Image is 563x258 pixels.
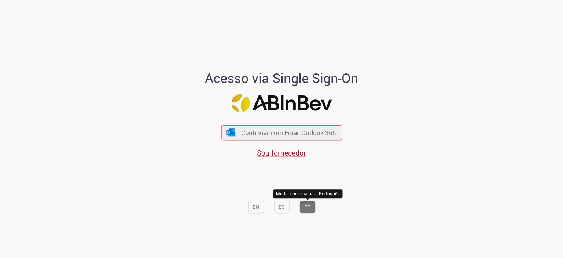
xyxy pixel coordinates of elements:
a: Sou fornecedor [257,148,306,158]
button: ES [274,201,290,214]
div: Mudar o idioma para Português [273,190,342,198]
h1: Acesso via Single Sign-On [180,71,383,86]
button: ícone Azure/Microsoft 360 Continuar com Email Outlook 365 [221,125,342,140]
button: PT [299,201,315,214]
img: Logo ABInBev [231,94,332,112]
button: EN [248,201,264,214]
img: ícone Azure/Microsoft 360 [226,128,236,136]
span: Continuar com Email Outlook 365 [241,128,336,137]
